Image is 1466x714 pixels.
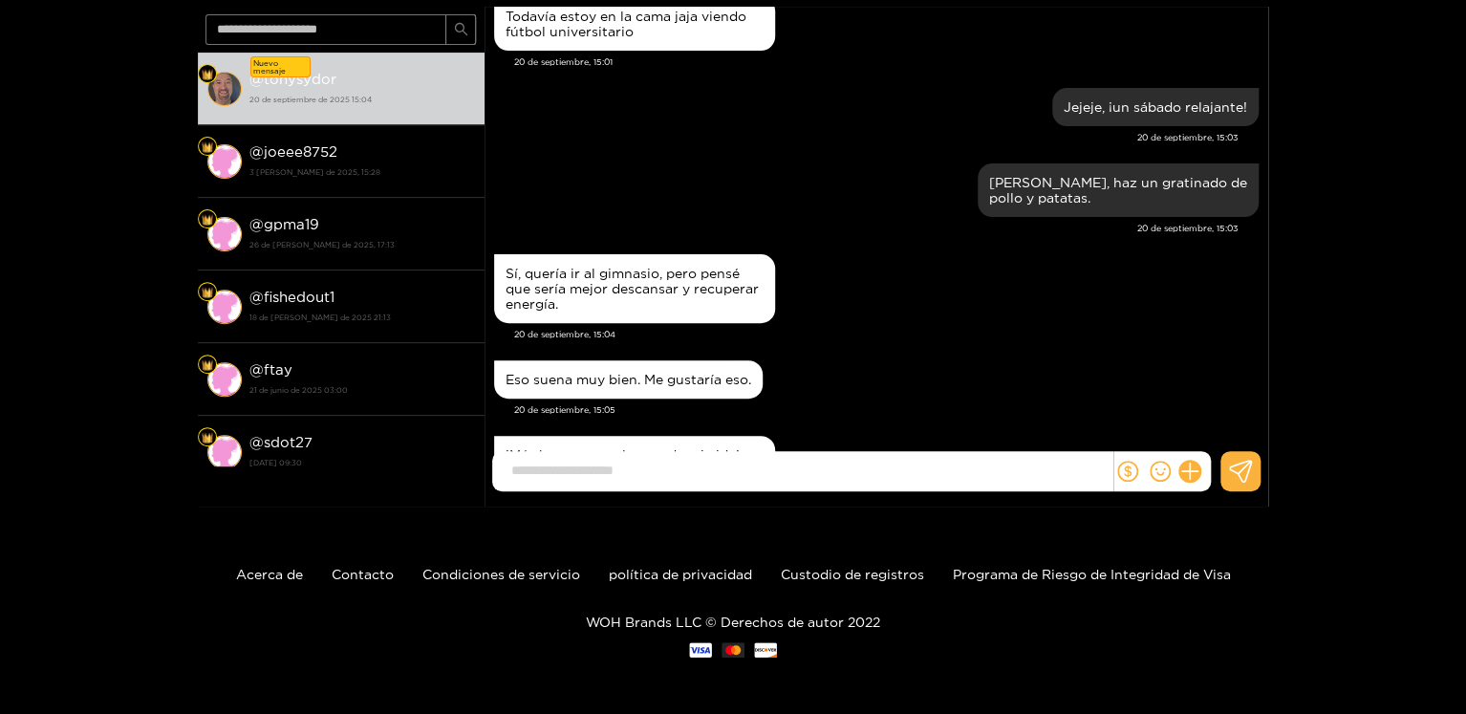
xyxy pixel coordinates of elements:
[506,9,746,38] font: Todavía estoy en la cama jaja viendo fútbol universitario
[249,361,292,378] font: @ftay
[253,59,286,75] font: Nuevo mensaje
[989,175,1247,205] font: [PERSON_NAME], haz un gratinado de pollo y patatas.
[207,290,242,324] img: conversación
[445,14,476,45] button: buscar
[207,435,242,469] img: conversación
[494,360,763,399] div: 20 de septiembre, 15:05
[207,217,242,251] img: conversación
[264,216,319,232] font: gpma19
[202,214,213,226] img: Nivel de ventilador
[609,567,752,581] a: política de privacidad
[202,69,213,80] img: Nivel de ventilador
[249,241,395,249] font: 26 de [PERSON_NAME] de 2025, 17:13
[207,144,242,179] img: conversación
[953,567,1231,581] a: Programa de Riesgo de Integridad de Visa
[249,168,380,176] font: 3 [PERSON_NAME] de 2025, 15:28
[454,22,468,38] span: buscar
[249,459,302,466] font: [DATE] 09:30
[1137,224,1239,233] font: 20 de septiembre, 15:03
[494,436,775,520] div: 20 de septiembre, 15:05
[249,314,391,321] font: 18 de [PERSON_NAME] de 2025 21:13
[1113,457,1142,486] button: dólar
[422,567,580,581] a: Condiciones de servicio
[494,254,775,323] div: 20 de septiembre, 15:04
[1064,99,1247,114] font: Jejeje, ¡un sábado relajante!
[202,359,213,371] img: Nivel de ventilador
[264,289,334,305] font: fishedout1
[249,434,264,450] font: @
[202,432,213,444] img: Nivel de ventilador
[506,447,748,508] font: ¡Más besos para el amor de mi vida! Muah muah muah muah muah muah muah muah muah muah muah muah muah
[264,143,337,160] font: joeee8752
[514,57,613,67] font: 20 de septiembre, 15:01
[207,72,242,106] img: conversación
[978,163,1259,217] div: 20 de septiembre, 15:03
[207,362,242,397] img: conversación
[249,143,264,160] font: @
[332,567,394,581] a: Contacto
[202,141,213,153] img: Nivel de ventilador
[249,386,348,394] font: 21 de junio de 2025 03:00
[506,372,751,386] font: Eso suena muy bien. Me gustaría eso.
[249,216,264,232] font: @
[514,330,615,339] font: 20 de septiembre, 15:04
[1052,88,1259,126] div: 20 de septiembre, 15:03
[264,434,313,450] font: sdot27
[249,71,336,87] font: @tonysydor
[1117,461,1138,482] span: dólar
[586,615,880,629] font: WOH Brands LLC © Derechos de autor 2022
[781,567,924,581] a: Custodio de registros
[1150,461,1171,482] span: sonrisa
[202,287,213,298] img: Nivel de ventilador
[506,266,759,311] font: Sí, quería ir al gimnasio, pero pensé que sería mejor descansar y recuperar energía.
[249,96,372,103] font: 20 de septiembre de 2025 15:04
[1137,133,1239,142] font: 20 de septiembre, 15:03
[236,567,303,581] a: Acerca de
[249,289,264,305] font: @
[514,405,615,415] font: 20 de septiembre, 15:05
